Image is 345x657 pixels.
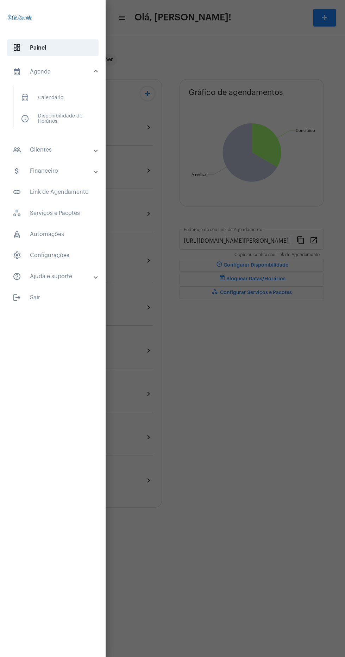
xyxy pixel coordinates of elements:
[4,83,106,137] div: sidenav iconAgenda
[7,205,99,222] span: Serviços e Pacotes
[13,167,21,175] mat-icon: sidenav icon
[13,188,21,196] mat-icon: sidenav icon
[13,68,94,76] mat-panel-title: Agenda
[13,146,21,154] mat-icon: sidenav icon
[7,226,99,243] span: Automações
[13,293,21,302] mat-icon: sidenav icon
[13,272,94,281] mat-panel-title: Ajuda e suporte
[13,146,94,154] mat-panel-title: Clientes
[4,162,106,179] mat-expansion-panel-header: sidenav iconFinanceiro
[7,184,99,200] span: Link de Agendamento
[13,44,21,52] span: sidenav icon
[4,141,106,158] mat-expansion-panel-header: sidenav iconClientes
[4,60,106,83] mat-expansion-panel-header: sidenav iconAgenda
[13,272,21,281] mat-icon: sidenav icon
[7,247,99,264] span: Configurações
[7,39,99,56] span: Painel
[13,209,21,217] span: sidenav icon
[15,89,90,106] span: Calendário
[15,110,90,127] span: Disponibilidade de Horários
[6,4,34,32] img: 4c910ca3-f26c-c648-53c7-1a2041c6e520.jpg
[13,230,21,238] span: sidenav icon
[13,167,94,175] mat-panel-title: Financeiro
[13,251,21,260] span: sidenav icon
[21,115,29,123] span: sidenav icon
[4,268,106,285] mat-expansion-panel-header: sidenav iconAjuda e suporte
[21,94,29,102] span: sidenav icon
[7,289,99,306] span: Sair
[13,68,21,76] mat-icon: sidenav icon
